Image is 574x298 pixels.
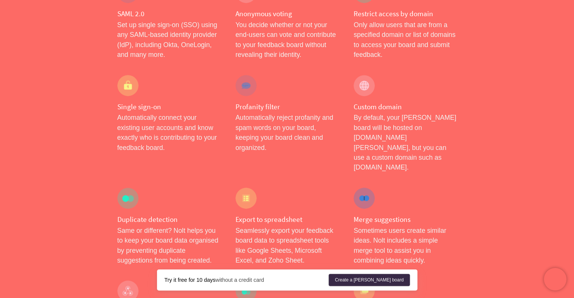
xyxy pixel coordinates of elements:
[165,276,329,284] div: without a credit card
[235,226,339,266] p: Seamlessly export your feedback board data to spreadsheet tools like Google Sheets, Microsoft Exc...
[235,102,339,112] h4: Profanity filter
[117,20,220,60] p: Set up single sign-on (SSO) using any SAML-based identity provider (IdP), including Okta, OneLogi...
[354,9,457,18] h4: Restrict access by domain
[329,274,409,286] a: Create a [PERSON_NAME] board
[235,113,339,153] p: Automatically reject profanity and spam words on your board, keeping your board clean and organized.
[354,102,457,112] h4: Custom domain
[117,102,220,112] h4: Single sign-on
[117,9,220,18] h4: SAML 2.0
[117,215,220,224] h4: Duplicate detection
[235,20,339,60] p: You decide whether or not your end-users can vote and contribute to your feedback board without r...
[544,268,566,290] iframe: Chatra live chat
[235,215,339,224] h4: Export to spreadsheet
[117,226,220,266] p: Same or different? Nolt helps you to keep your board data organised by preventing duplicate sugge...
[354,113,457,172] p: By default, your [PERSON_NAME] board will be hosted on [DOMAIN_NAME][PERSON_NAME], but you can us...
[354,20,457,60] p: Only allow users that are from a specified domain or list of domains to access your board and sub...
[117,113,220,153] p: Automatically connect your existing user accounts and know exactly who is contributing to your fe...
[354,226,457,266] p: Sometimes users create similar ideas. Nolt includes a simple merge tool to assist you in combinin...
[235,9,339,18] h4: Anonymous voting
[165,277,215,283] strong: Try it free for 10 days
[354,215,457,224] h4: Merge suggestions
